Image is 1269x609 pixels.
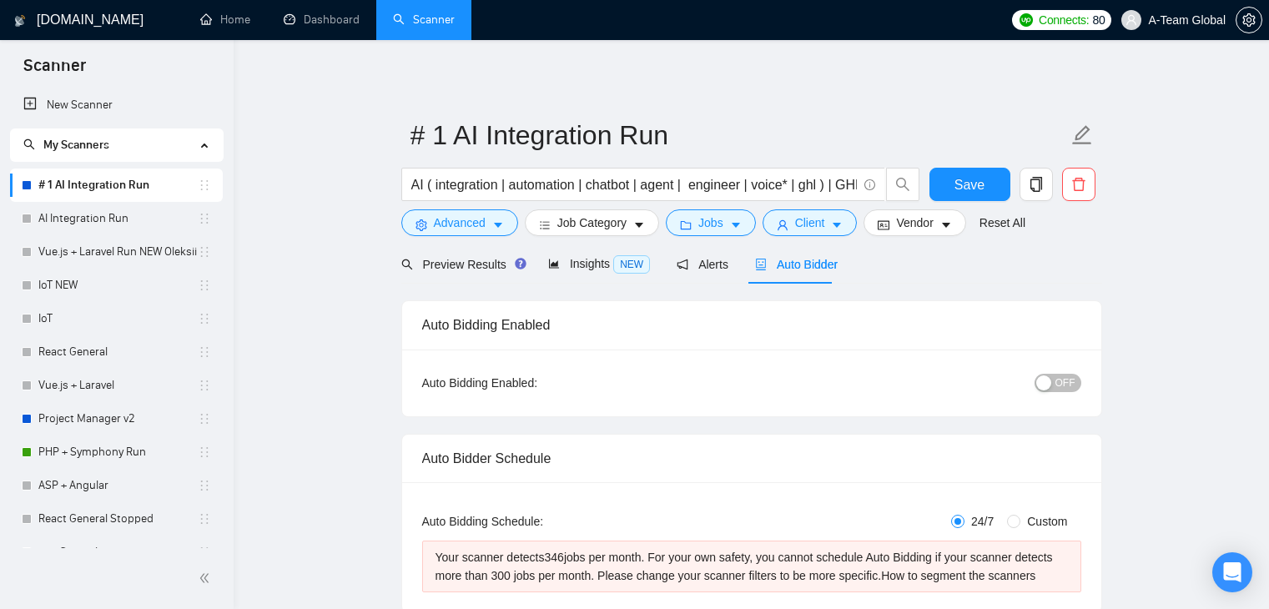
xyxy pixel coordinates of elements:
[1020,512,1074,531] span: Custom
[198,412,211,425] span: holder
[199,570,215,586] span: double-left
[10,88,223,122] li: New Scanner
[613,255,650,274] span: NEW
[10,53,99,88] span: Scanner
[43,138,109,152] span: My Scanners
[422,435,1081,482] div: Auto Bidder Schedule
[548,258,560,269] span: area-chart
[198,345,211,359] span: holder
[198,212,211,225] span: holder
[10,302,223,335] li: IoT
[198,445,211,459] span: holder
[401,259,413,270] span: search
[38,235,198,269] a: Vue.js + Laravel Run NEW Oleksii
[422,374,642,392] div: Auto Bidding Enabled:
[777,219,788,231] span: user
[198,245,211,259] span: holder
[1055,374,1075,392] span: OFF
[539,219,551,231] span: bars
[1092,11,1105,29] span: 80
[10,169,223,202] li: # 1 AI Integration Run
[10,269,223,302] li: IoT NEW
[548,257,650,270] span: Insights
[410,114,1068,156] input: Scanner name...
[1020,13,1033,27] img: upwork-logo.png
[393,13,455,27] a: searchScanner
[411,174,857,195] input: Search Freelance Jobs...
[1039,11,1089,29] span: Connects:
[422,301,1081,349] div: Auto Bidding Enabled
[954,174,984,195] span: Save
[10,536,223,569] li: asp General
[38,202,198,235] a: AI Integration Run
[23,138,109,152] span: My Scanners
[415,219,427,231] span: setting
[38,502,198,536] a: React General Stopped
[284,13,360,27] a: dashboardDashboard
[1020,177,1052,192] span: copy
[666,209,756,236] button: folderJobscaret-down
[38,469,198,502] a: ASP + Angular
[401,209,518,236] button: settingAdvancedcaret-down
[677,258,728,271] span: Alerts
[38,369,198,402] a: Vue.js + Laravel
[1063,177,1095,192] span: delete
[401,258,521,271] span: Preview Results
[864,209,965,236] button: idcardVendorcaret-down
[436,548,1068,585] div: Your scanner detects 346 jobs per month. For your own safety, you cannot schedule Auto Bidding if...
[198,179,211,192] span: holder
[513,256,528,271] div: Tooltip anchor
[1062,168,1095,201] button: delete
[1236,13,1261,27] span: setting
[10,502,223,536] li: React General Stopped
[198,279,211,292] span: holder
[10,335,223,369] li: React General
[698,214,723,232] span: Jobs
[38,302,198,335] a: IoT
[1236,7,1262,33] button: setting
[680,219,692,231] span: folder
[557,214,627,232] span: Job Category
[896,214,933,232] span: Vendor
[10,202,223,235] li: AI Integration Run
[677,259,688,270] span: notification
[964,512,1000,531] span: 24/7
[38,335,198,369] a: React General
[10,469,223,502] li: ASP + Angular
[1236,13,1262,27] a: setting
[492,219,504,231] span: caret-down
[14,8,26,34] img: logo
[10,402,223,435] li: Project Manager v2
[200,13,250,27] a: homeHome
[434,214,486,232] span: Advanced
[881,569,1035,582] a: How to segment the scanners
[1212,552,1252,592] div: Open Intercom Messenger
[940,219,952,231] span: caret-down
[38,269,198,302] a: IoT NEW
[878,219,889,231] span: idcard
[1071,124,1093,146] span: edit
[887,177,919,192] span: search
[730,219,742,231] span: caret-down
[525,209,659,236] button: barsJob Categorycaret-down
[198,512,211,526] span: holder
[23,138,35,150] span: search
[38,435,198,469] a: PHP + Symphony Run
[38,169,198,202] a: # 1 AI Integration Run
[755,259,767,270] span: robot
[38,536,198,569] a: asp General
[929,168,1010,201] button: Save
[633,219,645,231] span: caret-down
[23,88,209,122] a: New Scanner
[198,546,211,559] span: holder
[10,235,223,269] li: Vue.js + Laravel Run NEW Oleksii
[1125,14,1137,26] span: user
[763,209,858,236] button: userClientcaret-down
[831,219,843,231] span: caret-down
[198,379,211,392] span: holder
[38,402,198,435] a: Project Manager v2
[198,479,211,492] span: holder
[198,312,211,325] span: holder
[864,179,875,190] span: info-circle
[10,435,223,469] li: PHP + Symphony Run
